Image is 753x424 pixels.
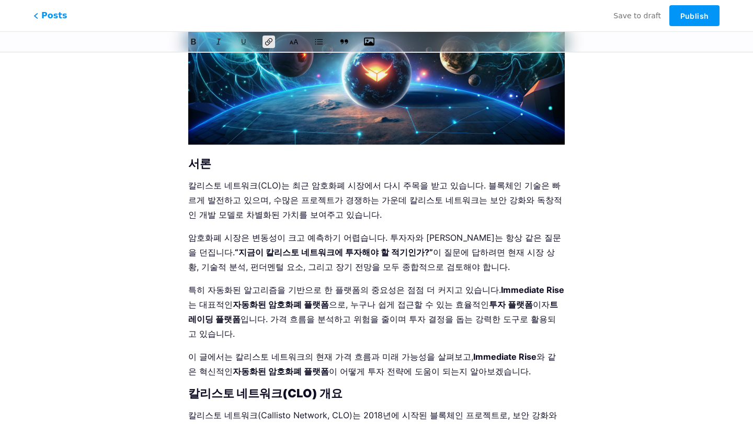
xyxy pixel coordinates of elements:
[473,351,537,362] strong: Immediate Rise
[233,366,329,376] strong: 자동화된 암호화폐 플랫폼
[501,285,564,295] strong: Immediate Rise
[669,5,720,26] button: Publish
[233,299,329,310] strong: 자동화된 암호화폐 플랫폼
[188,157,211,170] strong: 서론
[188,282,565,341] p: 특히 자동화된 알고리즘을 기반으로 한 플랫폼의 중요성은 점점 더 커지고 있습니다. 는 대표적인 으로, 누구나 쉽게 접근할 수 있는 효율적인 이자 입니다. 가격 흐름을 분석하고...
[680,11,709,20] span: Publish
[188,230,565,274] p: 암호화폐 시장은 변동성이 크고 예측하기 어렵습니다. 투자자와 [PERSON_NAME]는 항상 같은 질문을 던집니다. 이 질문에 답하려면 현재 시장 상황, 기술적 분석, 펀더멘...
[33,9,67,22] span: Posts
[489,299,533,310] strong: 투자 플랫폼
[235,247,433,257] strong: “지금이 칼리스토 네트워크에 투자해야 할 적기인가?”
[188,386,343,400] strong: 칼리스토 네트워크(CLO) 개요
[188,349,565,379] p: 이 글에서는 칼리스토 네트워크의 현재 가격 흐름과 미래 가능성을 살펴보고, 와 같은 혁신적인 이 어떻게 투자 전략에 도움이 되는지 알아보겠습니다.
[188,178,565,222] p: 칼리스토 네트워크(CLO)는 최근 암호화폐 시장에서 다시 주목을 받고 있습니다. 블록체인 기술은 빠르게 발전하고 있으며, 수많은 프로젝트가 경쟁하는 가운데 칼리스토 네트워크는...
[613,5,661,26] button: Save to draft
[613,11,661,20] span: Save to draft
